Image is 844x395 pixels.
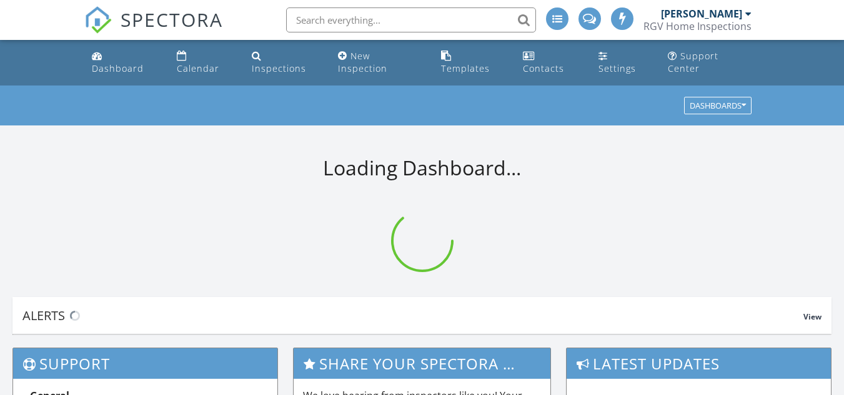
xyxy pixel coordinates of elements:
a: Settings [593,45,653,80]
a: New Inspection [333,45,426,80]
a: Support Center [663,45,757,80]
div: Inspections [252,62,306,74]
span: SPECTORA [121,6,223,32]
h3: Latest Updates [567,348,831,379]
div: Support Center [668,50,718,74]
div: RGV Home Inspections [643,20,752,32]
a: Contacts [518,45,583,80]
div: [PERSON_NAME] [661,7,742,20]
img: The Best Home Inspection Software - Spectora [84,6,112,34]
div: Alerts [22,307,803,324]
a: Inspections [247,45,324,80]
div: Dashboard [92,62,144,74]
div: Settings [598,62,636,74]
input: Search everything... [286,7,536,32]
a: Calendar [172,45,237,80]
button: Dashboards [684,97,752,115]
div: Dashboards [690,102,746,110]
a: Dashboard [87,45,162,80]
span: View [803,311,822,322]
div: Contacts [523,62,564,74]
h3: Support [13,348,277,379]
div: Templates [441,62,490,74]
a: Templates [436,45,508,80]
div: Calendar [177,62,219,74]
a: SPECTORA [84,17,223,43]
h3: Share Your Spectora Experience [294,348,550,379]
div: New Inspection [338,50,387,74]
